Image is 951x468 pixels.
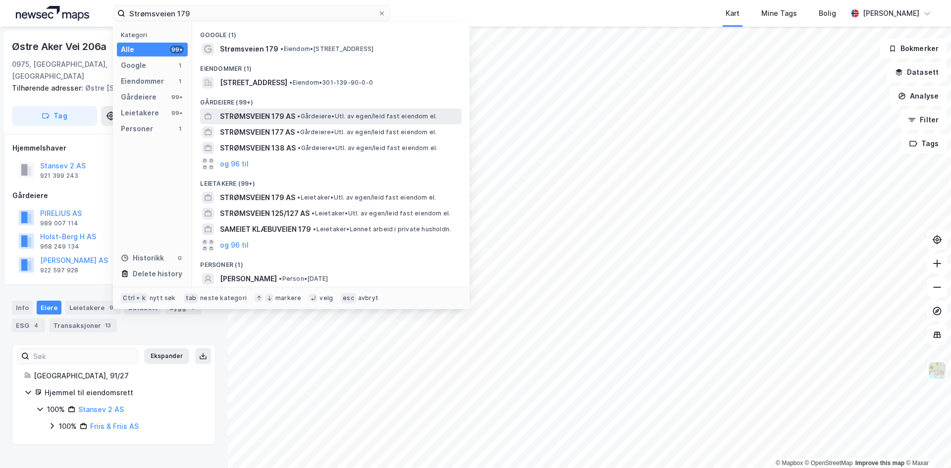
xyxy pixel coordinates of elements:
span: Strømsveien 179 [220,43,278,55]
div: avbryt [358,294,378,302]
button: Analyse [890,86,947,106]
span: Gårdeiere • Utl. av egen/leid fast eiendom el. [297,112,437,120]
a: Friis & Friis AS [90,422,139,430]
div: 99+ [170,109,184,117]
div: Mine Tags [761,7,797,19]
div: 100% [47,404,65,416]
span: • [279,275,282,282]
button: Tags [901,134,947,154]
input: Søk på adresse, matrikkel, gårdeiere, leietakere eller personer [125,6,378,21]
span: Eiendom • 301-139-90-0-0 [289,79,373,87]
div: Eiendommer (1) [192,57,470,75]
span: • [298,144,301,152]
div: esc [341,293,356,303]
img: logo.a4113a55bc3d86da70a041830d287a7e.svg [16,6,89,21]
a: Stansev 2 AS [78,405,124,414]
div: 921 399 243 [40,172,78,180]
span: • [313,225,316,233]
span: Tilhørende adresser: [12,84,85,92]
span: STRØMSVEIEN 138 AS [220,142,296,154]
button: og 96 til [220,239,249,251]
div: Ctrl + k [121,293,148,303]
span: Leietaker • Utl. av egen/leid fast eiendom el. [312,209,450,217]
a: OpenStreetMap [805,460,853,467]
span: Eiendom • [STREET_ADDRESS] [280,45,373,53]
span: Gårdeiere • Utl. av egen/leid fast eiendom el. [298,144,437,152]
div: [GEOGRAPHIC_DATA], 91/27 [34,370,204,382]
div: Gårdeiere [12,190,215,202]
div: Hjemmel til eiendomsrett [45,387,204,399]
span: • [289,79,292,86]
div: Bolig [819,7,836,19]
div: Leietakere (99+) [192,172,470,190]
span: Gårdeiere • Utl. av egen/leid fast eiendom el. [297,128,436,136]
div: Google [121,59,146,71]
input: Søk [29,349,138,364]
span: • [297,112,300,120]
div: Leietakere [121,107,159,119]
div: Østre [STREET_ADDRESS] [12,82,208,94]
div: ESG [12,318,45,332]
div: 1 [176,125,184,133]
div: Google (1) [192,23,470,41]
div: 989 007 114 [40,219,78,227]
div: Leietakere [65,301,120,314]
div: Kart [726,7,740,19]
div: Transaksjoner [49,318,117,332]
span: • [297,194,300,201]
div: 100% [59,420,77,432]
iframe: Chat Widget [901,420,951,468]
div: 1 [176,61,184,69]
div: tab [184,293,199,303]
span: STRØMSVEIEN 179 AS [220,192,295,204]
div: Gårdeiere [121,91,157,103]
a: Mapbox [776,460,803,467]
a: Improve this map [855,460,904,467]
button: og 96 til [220,158,249,170]
div: Hjemmelshaver [12,142,215,154]
div: 968 249 134 [40,243,79,251]
span: STRØMSVEIEN 177 AS [220,126,295,138]
span: [PERSON_NAME] [220,273,277,285]
span: [STREET_ADDRESS] [220,77,287,89]
span: STRØMSVEIEN 125/127 AS [220,208,310,219]
div: velg [319,294,333,302]
div: 9 [106,303,116,312]
button: Bokmerker [880,39,947,58]
div: nytt søk [150,294,176,302]
div: 99+ [170,93,184,101]
div: Delete history [133,268,182,280]
span: Leietaker • Utl. av egen/leid fast eiendom el. [297,194,436,202]
div: 4 [31,320,41,330]
div: [PERSON_NAME] [863,7,919,19]
div: Personer (1) [192,253,470,271]
div: Historikk [121,252,164,264]
span: • [297,128,300,136]
button: Ekspander [144,348,189,364]
div: Kategori [121,31,188,39]
button: Tag [12,106,97,126]
div: Eiere [37,301,61,314]
img: Z [928,361,947,380]
div: 0 [176,254,184,262]
span: Person • [DATE] [279,275,328,283]
div: neste kategori [200,294,247,302]
div: markere [275,294,301,302]
div: 1 [176,77,184,85]
span: • [280,45,283,52]
button: Filter [899,110,947,130]
div: Eiendommer [121,75,164,87]
div: 0975, [GEOGRAPHIC_DATA], [GEOGRAPHIC_DATA] [12,58,141,82]
div: 99+ [170,46,184,53]
span: • [312,209,315,217]
span: Leietaker • Lønnet arbeid i private husholdn. [313,225,451,233]
div: Alle [121,44,134,55]
div: 922 597 928 [40,266,78,274]
div: Gårdeiere (99+) [192,91,470,108]
div: Info [12,301,33,314]
div: Østre Aker Vei 206a [12,39,108,54]
div: Personer [121,123,153,135]
span: STRØMSVEIEN 179 AS [220,110,295,122]
button: Datasett [887,62,947,82]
